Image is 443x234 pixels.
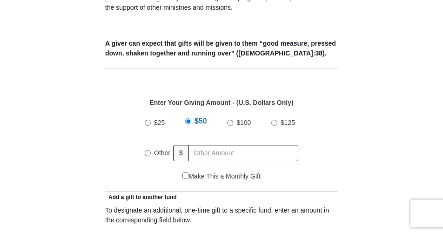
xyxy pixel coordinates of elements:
span: $100 [236,119,251,126]
span: $ [173,145,189,161]
span: Add a gift to another fund [105,194,177,200]
span: $25 [154,119,165,126]
label: Make This a Monthly Gift [182,172,261,181]
span: $125 [281,119,295,126]
div: To designate an additional, one-time gift to a specific fund, enter an amount in the correspondin... [105,206,338,225]
input: Other Amount [188,145,298,161]
span: $50 [195,117,207,125]
span: Other [154,149,170,157]
strong: Enter Your Giving Amount - (U.S. Dollars Only) [149,99,293,106]
input: Make This a Monthly Gift [182,172,188,179]
b: A giver can expect that gifts will be given to them “good measure, pressed down, shaken together ... [105,40,336,57]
